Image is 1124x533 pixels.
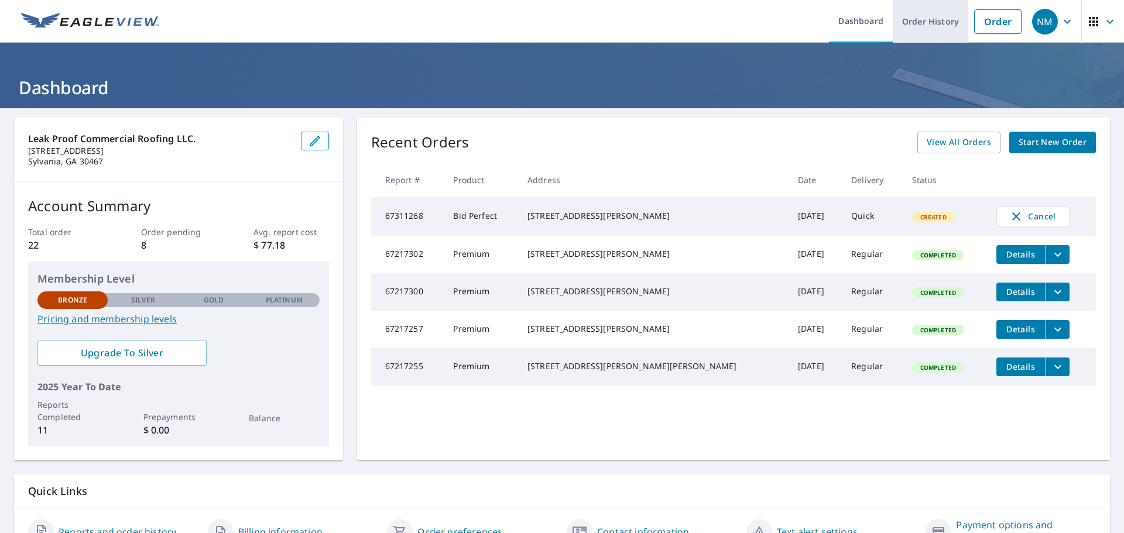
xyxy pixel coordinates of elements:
[37,312,320,326] a: Pricing and membership levels
[789,348,842,386] td: [DATE]
[842,348,902,386] td: Regular
[1003,361,1039,372] span: Details
[37,271,320,287] p: Membership Level
[996,245,1046,264] button: detailsBtn-67217302
[28,226,103,238] p: Total order
[842,197,902,236] td: Quick
[141,238,216,252] p: 8
[37,423,108,437] p: 11
[789,163,842,197] th: Date
[28,156,292,167] p: Sylvania, GA 30467
[1032,9,1058,35] div: NM
[842,273,902,311] td: Regular
[996,320,1046,339] button: detailsBtn-67217257
[527,323,779,335] div: [STREET_ADDRESS][PERSON_NAME]
[996,283,1046,301] button: detailsBtn-67217300
[143,423,214,437] p: $ 0.00
[527,360,779,372] div: [STREET_ADDRESS][PERSON_NAME][PERSON_NAME]
[917,132,1000,153] a: View All Orders
[996,207,1070,226] button: Cancel
[1003,249,1039,260] span: Details
[1009,209,1057,223] span: Cancel
[789,197,842,236] td: [DATE]
[789,236,842,273] td: [DATE]
[1046,357,1070,376] button: filesDropdownBtn-67217255
[1046,320,1070,339] button: filesDropdownBtn-67217257
[1019,135,1087,150] span: Start New Order
[37,340,207,366] a: Upgrade To Silver
[913,326,963,334] span: Completed
[131,295,156,305] p: Silver
[28,195,329,216] p: Account Summary
[444,273,518,311] td: Premium
[28,484,1096,498] p: Quick Links
[789,273,842,311] td: [DATE]
[249,412,319,424] p: Balance
[371,163,444,197] th: Report #
[913,251,963,259] span: Completed
[204,295,224,305] p: Gold
[37,380,320,394] p: 2025 Year To Date
[371,236,444,273] td: 67217302
[444,348,518,386] td: Premium
[28,238,103,252] p: 22
[913,288,963,297] span: Completed
[444,163,518,197] th: Product
[913,213,954,221] span: Created
[842,311,902,348] td: Regular
[1009,132,1096,153] a: Start New Order
[371,311,444,348] td: 67217257
[371,273,444,311] td: 67217300
[527,286,779,297] div: [STREET_ADDRESS][PERSON_NAME]
[253,226,328,238] p: Avg. report cost
[371,132,470,153] p: Recent Orders
[996,357,1046,376] button: detailsBtn-67217255
[58,295,87,305] p: Bronze
[842,163,902,197] th: Delivery
[253,238,328,252] p: $ 77.18
[266,295,303,305] p: Platinum
[1046,245,1070,264] button: filesDropdownBtn-67217302
[1003,286,1039,297] span: Details
[444,311,518,348] td: Premium
[527,248,779,260] div: [STREET_ADDRESS][PERSON_NAME]
[37,398,108,423] p: Reports Completed
[927,135,991,150] span: View All Orders
[28,146,292,156] p: [STREET_ADDRESS]
[141,226,216,238] p: Order pending
[1046,283,1070,301] button: filesDropdownBtn-67217300
[789,311,842,348] td: [DATE]
[371,197,444,236] td: 67311268
[444,197,518,236] td: Bid Perfect
[527,210,779,222] div: [STREET_ADDRESS][PERSON_NAME]
[371,348,444,386] td: 67217255
[842,236,902,273] td: Regular
[913,363,963,372] span: Completed
[47,346,197,359] span: Upgrade To Silver
[903,163,987,197] th: Status
[518,163,789,197] th: Address
[28,132,292,146] p: Leak Proof Commercial Roofing LLC.
[444,236,518,273] td: Premium
[1003,324,1039,335] span: Details
[974,9,1022,34] a: Order
[143,411,214,423] p: Prepayments
[14,75,1110,99] h1: Dashboard
[21,13,159,30] img: EV Logo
